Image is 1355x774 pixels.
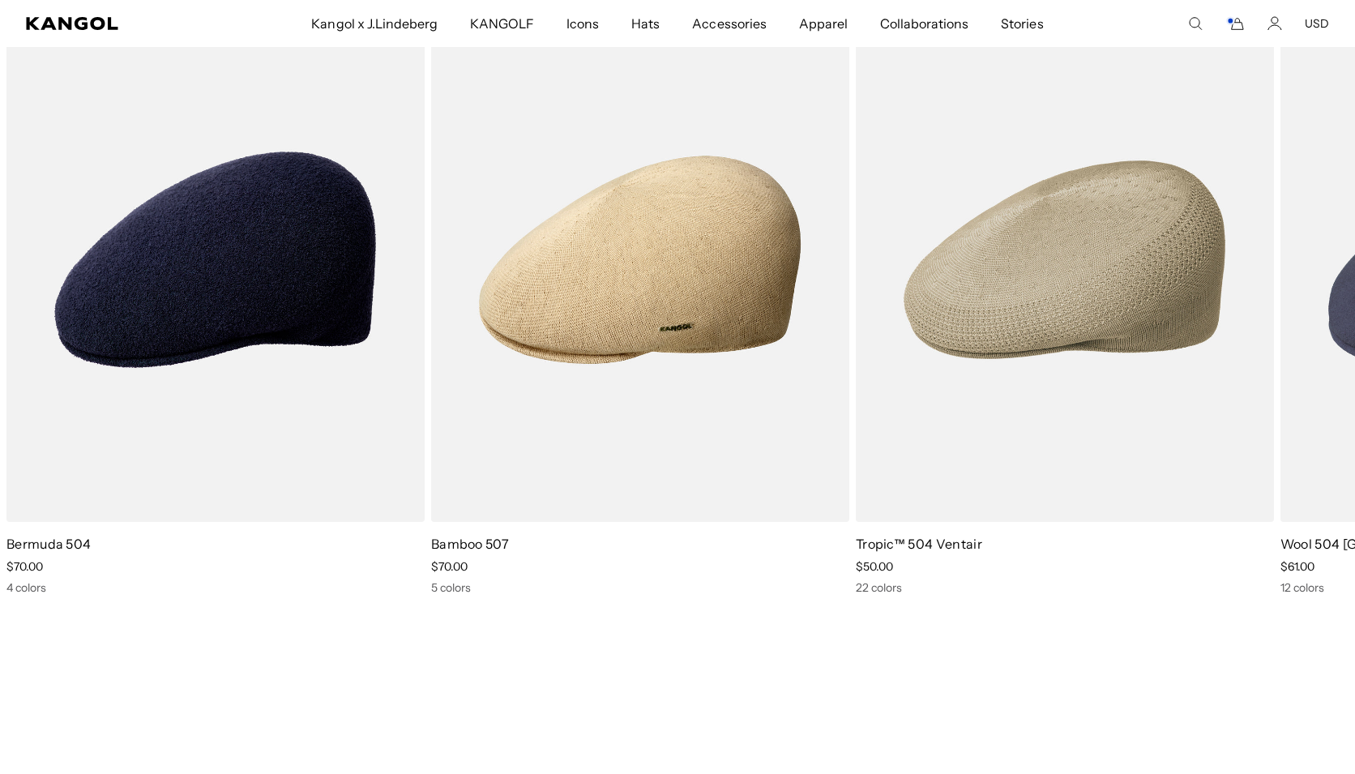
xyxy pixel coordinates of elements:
a: Bermuda 504 [6,536,92,552]
span: $61.00 [1280,559,1314,574]
button: Cart [1225,16,1245,31]
button: USD [1305,16,1329,31]
div: 5 colors [431,580,849,595]
div: 22 colors [856,580,1274,595]
a: Tropic™ 504 Ventair [856,536,982,552]
span: $50.00 [856,559,893,574]
span: $70.00 [431,559,468,574]
div: 4 colors [6,580,425,595]
span: $70.00 [6,559,43,574]
summary: Search here [1188,16,1203,31]
a: Bamboo 507 [431,536,509,552]
a: Kangol [26,17,206,30]
a: Account [1267,16,1282,31]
